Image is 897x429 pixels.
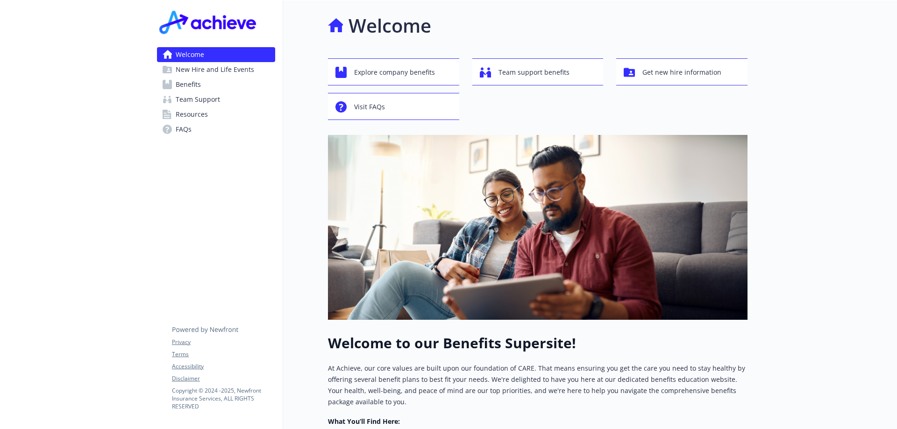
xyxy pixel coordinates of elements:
button: Visit FAQs [328,93,459,120]
span: Get new hire information [642,63,721,81]
a: Terms [172,350,275,359]
p: Copyright © 2024 - 2025 , Newfront Insurance Services, ALL RIGHTS RESERVED [172,387,275,410]
a: Benefits [157,77,275,92]
img: overview page banner [328,135,747,320]
a: FAQs [157,122,275,137]
button: Get new hire information [616,58,747,85]
span: New Hire and Life Events [176,62,254,77]
a: New Hire and Life Events [157,62,275,77]
a: Team Support [157,92,275,107]
span: FAQs [176,122,192,137]
span: Welcome [176,47,204,62]
span: Visit FAQs [354,98,385,116]
span: Team Support [176,92,220,107]
span: Benefits [176,77,201,92]
strong: What You’ll Find Here: [328,417,400,426]
a: Accessibility [172,362,275,371]
h1: Welcome [349,12,431,40]
a: Resources [157,107,275,122]
a: Welcome [157,47,275,62]
span: Team support benefits [498,63,570,81]
a: Privacy [172,338,275,346]
p: At Achieve, our core values are built upon our foundation of CARE. That means ensuring you get th... [328,363,747,408]
h1: Welcome to our Benefits Supersite! [328,335,747,352]
a: Disclaimer [172,374,275,383]
span: Resources [176,107,208,122]
span: Explore company benefits [354,63,435,81]
button: Explore company benefits [328,58,459,85]
button: Team support benefits [472,58,604,85]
